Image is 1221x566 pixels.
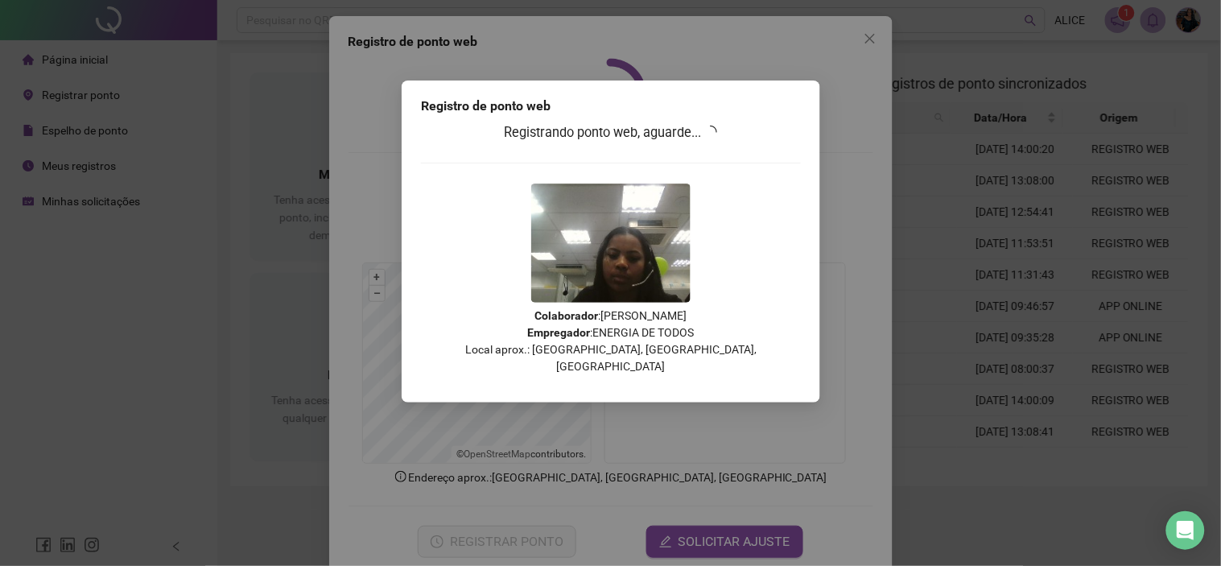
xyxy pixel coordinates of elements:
[531,184,691,303] img: 9k=
[1166,511,1205,550] div: Open Intercom Messenger
[421,97,801,116] div: Registro de ponto web
[534,309,598,322] strong: Colaborador
[421,308,801,375] p: : [PERSON_NAME] : ENERGIA DE TODOS Local aprox.: [GEOGRAPHIC_DATA], [GEOGRAPHIC_DATA], [GEOGRAPHI...
[421,122,801,143] h3: Registrando ponto web, aguarde...
[704,126,717,138] span: loading
[527,326,590,339] strong: Empregador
